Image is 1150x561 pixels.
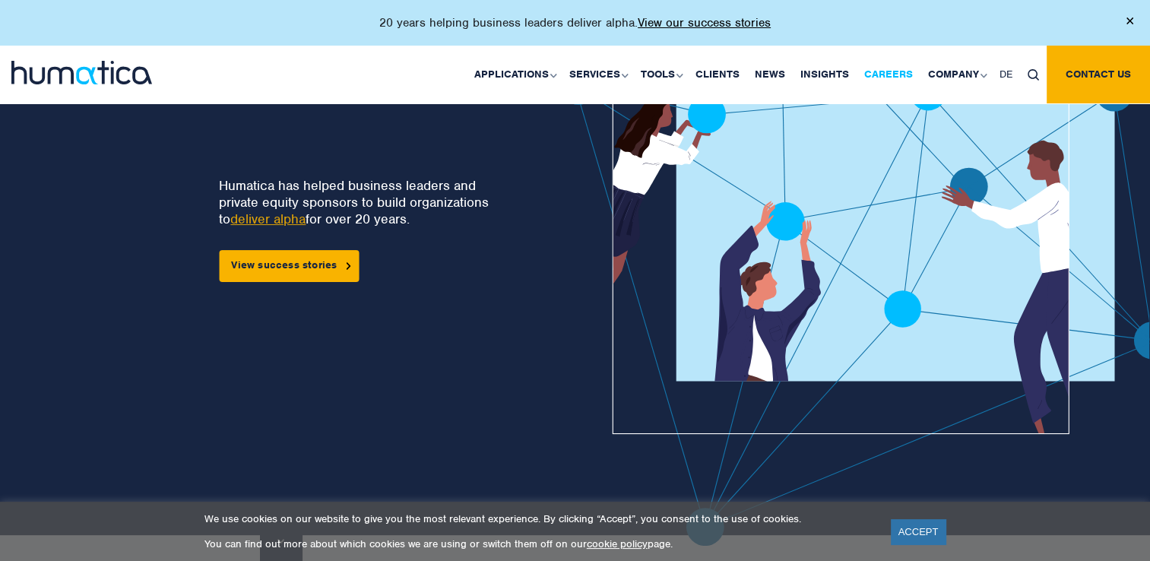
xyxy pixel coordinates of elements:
[688,46,747,103] a: Clients
[379,15,771,30] p: 20 years helping business leaders deliver alpha.
[793,46,857,103] a: Insights
[1047,46,1150,103] a: Contact us
[219,250,359,282] a: View success stories
[747,46,793,103] a: News
[992,46,1020,103] a: DE
[230,211,306,227] a: deliver alpha
[204,537,872,550] p: You can find out more about which cookies we are using or switch them off on our page.
[204,512,872,525] p: We use cookies on our website to give you the most relevant experience. By clicking “Accept”, you...
[219,177,496,227] p: Humatica has helped business leaders and private equity sponsors to build organizations to for ov...
[346,262,350,269] img: arrowicon
[587,537,648,550] a: cookie policy
[467,46,562,103] a: Applications
[1028,69,1039,81] img: search_icon
[920,46,992,103] a: Company
[633,46,688,103] a: Tools
[891,519,946,544] a: ACCEPT
[638,15,771,30] a: View our success stories
[11,61,152,84] img: logo
[562,46,633,103] a: Services
[857,46,920,103] a: Careers
[1000,68,1012,81] span: DE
